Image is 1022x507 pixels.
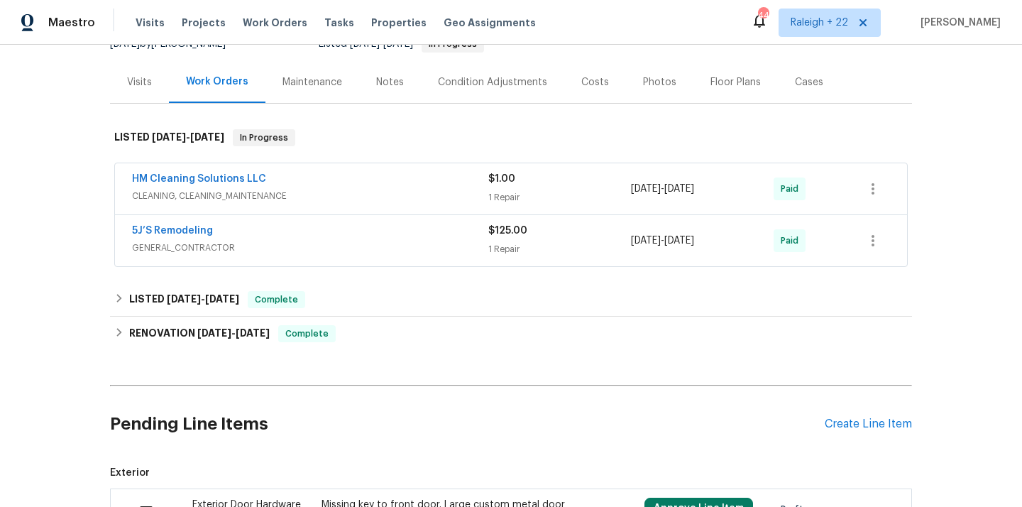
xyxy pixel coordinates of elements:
[136,16,165,30] span: Visits
[249,293,304,307] span: Complete
[631,182,694,196] span: -
[243,16,307,30] span: Work Orders
[781,182,804,196] span: Paid
[236,328,270,338] span: [DATE]
[758,9,768,23] div: 445
[114,129,224,146] h6: LISTED
[186,75,248,89] div: Work Orders
[167,294,201,304] span: [DATE]
[110,317,912,351] div: RENOVATION [DATE]-[DATE]Complete
[371,16,427,30] span: Properties
[152,132,224,142] span: -
[280,327,334,341] span: Complete
[488,226,527,236] span: $125.00
[324,18,354,28] span: Tasks
[110,283,912,317] div: LISTED [DATE]-[DATE]Complete
[132,189,488,203] span: CLEANING, CLEANING_MAINTENANCE
[127,75,152,89] div: Visits
[350,39,380,49] span: [DATE]
[48,16,95,30] span: Maestro
[791,16,848,30] span: Raleigh + 22
[488,190,631,205] div: 1 Repair
[234,131,294,145] span: In Progress
[581,75,609,89] div: Costs
[152,132,186,142] span: [DATE]
[110,391,825,457] h2: Pending Line Items
[488,242,631,256] div: 1 Repair
[444,16,536,30] span: Geo Assignments
[438,75,547,89] div: Condition Adjustments
[282,75,342,89] div: Maintenance
[710,75,761,89] div: Floor Plans
[781,234,804,248] span: Paid
[132,241,488,255] span: GENERAL_CONTRACTOR
[631,234,694,248] span: -
[197,328,231,338] span: [DATE]
[915,16,1001,30] span: [PERSON_NAME]
[664,236,694,246] span: [DATE]
[110,466,912,480] span: Exterior
[664,184,694,194] span: [DATE]
[205,294,239,304] span: [DATE]
[110,115,912,160] div: LISTED [DATE]-[DATE]In Progress
[825,418,912,431] div: Create Line Item
[383,39,413,49] span: [DATE]
[167,294,239,304] span: -
[350,39,413,49] span: -
[197,328,270,338] span: -
[129,325,270,342] h6: RENOVATION
[132,174,266,184] a: HM Cleaning Solutions LLC
[132,226,213,236] a: 5J’S Remodeling
[190,132,224,142] span: [DATE]
[795,75,823,89] div: Cases
[110,39,140,49] span: [DATE]
[129,291,239,308] h6: LISTED
[182,16,226,30] span: Projects
[319,39,484,49] span: Listed
[631,236,661,246] span: [DATE]
[643,75,676,89] div: Photos
[488,174,515,184] span: $1.00
[631,184,661,194] span: [DATE]
[376,75,404,89] div: Notes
